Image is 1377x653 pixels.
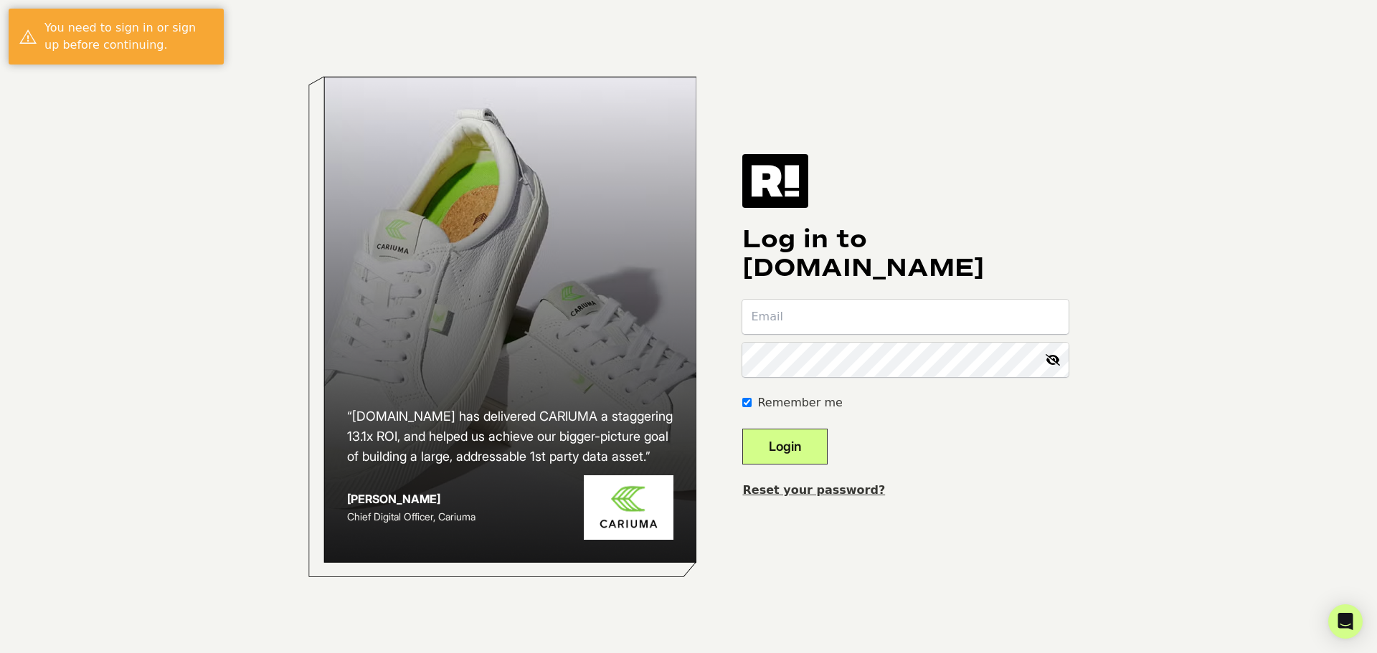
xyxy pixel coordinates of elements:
button: Login [742,429,828,464]
div: Open Intercom Messenger [1328,604,1363,639]
input: Email [742,300,1069,334]
strong: [PERSON_NAME] [347,492,440,506]
a: Reset your password? [742,483,885,497]
h2: “[DOMAIN_NAME] has delivered CARIUMA a staggering 13.1x ROI, and helped us achieve our bigger-pic... [347,406,674,467]
div: You need to sign in or sign up before continuing. [44,19,213,54]
label: Remember me [757,394,842,411]
img: Retention.com [742,154,808,207]
h1: Log in to [DOMAIN_NAME] [742,225,1069,282]
img: Cariuma [584,475,673,540]
span: Chief Digital Officer, Cariuma [347,510,475,523]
